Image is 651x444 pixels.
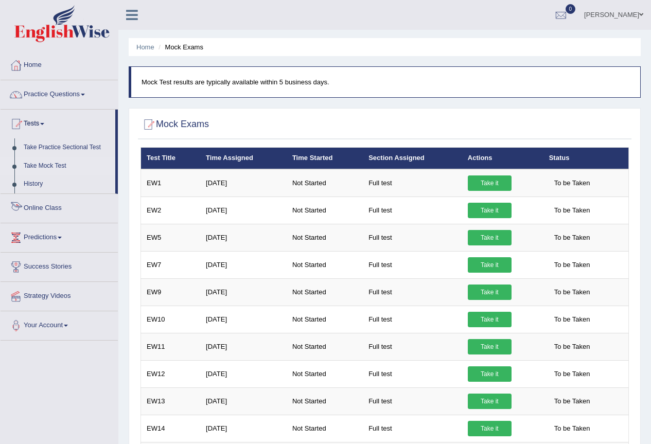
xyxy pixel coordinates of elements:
td: Not Started [287,387,363,415]
td: EW12 [141,360,201,387]
td: EW11 [141,333,201,360]
td: Full test [363,197,462,224]
th: Test Title [141,148,201,169]
a: Success Stories [1,253,118,278]
td: Not Started [287,360,363,387]
td: [DATE] [200,197,287,224]
td: Not Started [287,251,363,278]
td: EW13 [141,387,201,415]
a: Take Mock Test [19,157,115,175]
span: To be Taken [549,230,595,245]
span: To be Taken [549,339,595,354]
a: Strategy Videos [1,282,118,308]
td: Full test [363,360,462,387]
td: Not Started [287,415,363,442]
a: Tests [1,110,115,135]
th: Time Started [287,148,363,169]
td: Full test [363,278,462,306]
th: Section Assigned [363,148,462,169]
td: [DATE] [200,251,287,278]
td: Full test [363,333,462,360]
a: Home [136,43,154,51]
span: To be Taken [549,394,595,409]
td: Not Started [287,306,363,333]
a: Take it [468,339,512,354]
td: EW14 [141,415,201,442]
td: EW5 [141,224,201,251]
td: [DATE] [200,387,287,415]
td: EW9 [141,278,201,306]
td: Full test [363,387,462,415]
td: Full test [363,306,462,333]
a: Take Practice Sectional Test [19,138,115,157]
th: Time Assigned [200,148,287,169]
p: Mock Test results are typically available within 5 business days. [142,77,630,87]
span: To be Taken [549,421,595,436]
span: 0 [566,4,576,14]
td: EW2 [141,197,201,224]
td: Full test [363,169,462,197]
td: Not Started [287,278,363,306]
h2: Mock Exams [140,117,209,132]
a: Take it [468,366,512,382]
td: [DATE] [200,306,287,333]
a: Take it [468,257,512,273]
a: Take it [468,312,512,327]
td: [DATE] [200,333,287,360]
a: Predictions [1,223,118,249]
li: Mock Exams [156,42,203,52]
span: To be Taken [549,175,595,191]
td: [DATE] [200,360,287,387]
td: Not Started [287,169,363,197]
td: EW7 [141,251,201,278]
a: Practice Questions [1,80,118,106]
th: Status [543,148,629,169]
a: History [19,175,115,193]
td: Full test [363,251,462,278]
a: Home [1,51,118,77]
a: Take it [468,230,512,245]
a: Take it [468,285,512,300]
span: To be Taken [549,312,595,327]
td: [DATE] [200,224,287,251]
a: Take it [468,394,512,409]
td: EW10 [141,306,201,333]
span: To be Taken [549,203,595,218]
td: Not Started [287,197,363,224]
a: Online Class [1,194,118,220]
span: To be Taken [549,285,595,300]
a: Take it [468,421,512,436]
td: Not Started [287,333,363,360]
a: Take it [468,175,512,191]
td: Not Started [287,224,363,251]
td: Full test [363,415,462,442]
td: [DATE] [200,169,287,197]
span: To be Taken [549,366,595,382]
a: Your Account [1,311,118,337]
th: Actions [462,148,543,169]
td: EW1 [141,169,201,197]
a: Take it [468,203,512,218]
td: [DATE] [200,278,287,306]
span: To be Taken [549,257,595,273]
td: Full test [363,224,462,251]
td: [DATE] [200,415,287,442]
